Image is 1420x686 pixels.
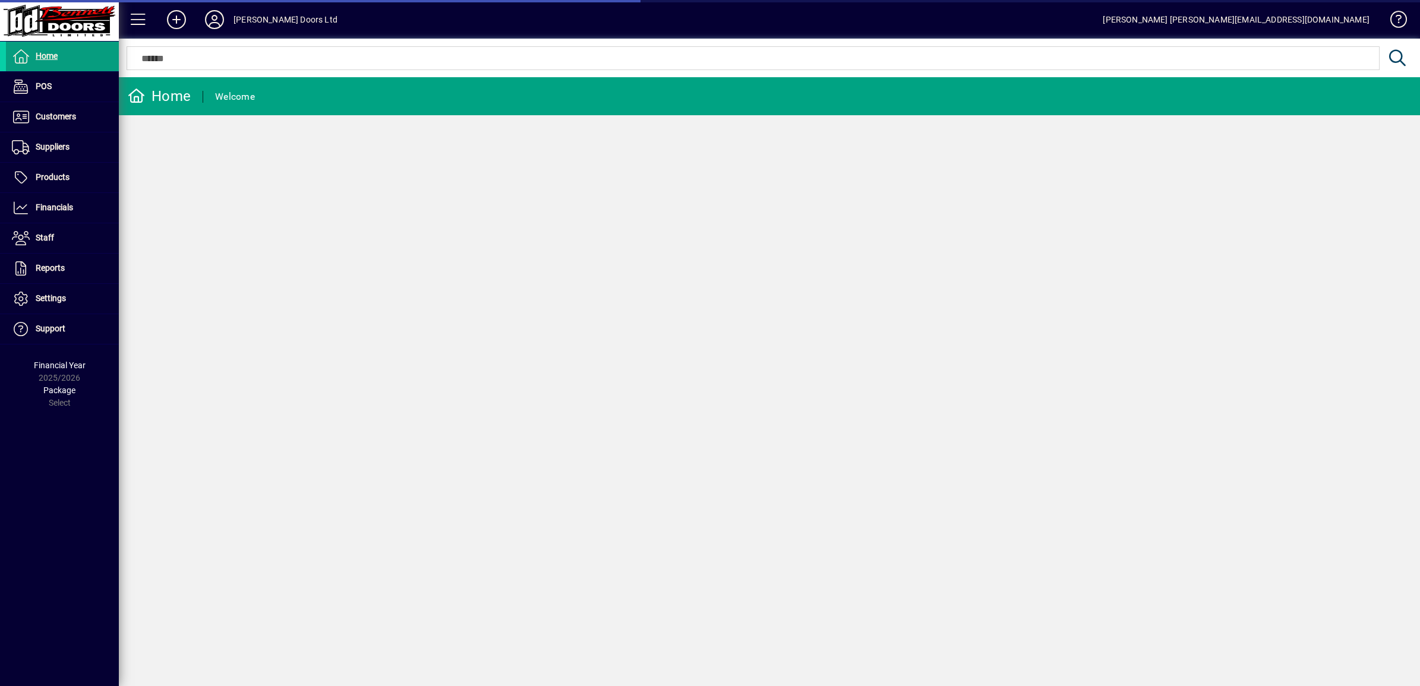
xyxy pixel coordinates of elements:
[6,223,119,253] a: Staff
[36,233,54,242] span: Staff
[128,87,191,106] div: Home
[36,112,76,121] span: Customers
[215,87,255,106] div: Welcome
[195,9,233,30] button: Profile
[36,203,73,212] span: Financials
[6,102,119,132] a: Customers
[43,385,75,395] span: Package
[157,9,195,30] button: Add
[233,10,337,29] div: [PERSON_NAME] Doors Ltd
[6,132,119,162] a: Suppliers
[36,51,58,61] span: Home
[36,172,70,182] span: Products
[36,142,70,151] span: Suppliers
[36,81,52,91] span: POS
[1381,2,1405,41] a: Knowledge Base
[6,314,119,344] a: Support
[1103,10,1369,29] div: [PERSON_NAME] [PERSON_NAME][EMAIL_ADDRESS][DOMAIN_NAME]
[6,163,119,192] a: Products
[36,263,65,273] span: Reports
[6,193,119,223] a: Financials
[36,293,66,303] span: Settings
[6,72,119,102] a: POS
[36,324,65,333] span: Support
[6,254,119,283] a: Reports
[6,284,119,314] a: Settings
[34,361,86,370] span: Financial Year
